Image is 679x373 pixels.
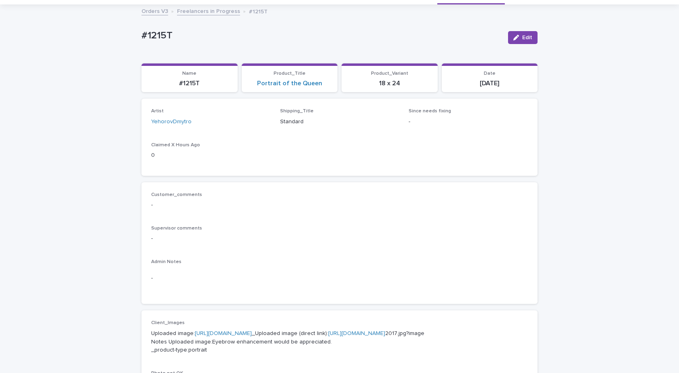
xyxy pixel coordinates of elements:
[249,6,268,15] p: #1215T
[280,118,399,126] p: Standard
[151,329,528,354] p: Uploaded image: _Uploaded image (direct link): 2017.jpg?image Notes Uploaded image:Eyebrow enhanc...
[409,118,528,126] p: -
[280,109,314,114] span: Shipping_Title
[146,80,233,87] p: #1215T
[484,71,496,76] span: Date
[195,331,252,336] a: [URL][DOMAIN_NAME]
[328,331,385,336] a: [URL][DOMAIN_NAME]
[151,234,528,243] p: -
[177,6,240,15] a: Freelancers in Progress
[257,80,322,87] a: Portrait of the Queen
[151,109,164,114] span: Artist
[151,192,202,197] span: Customer_comments
[151,226,202,231] span: Supervisor comments
[371,71,408,76] span: Product_Variant
[141,6,168,15] a: Orders V3
[151,151,270,160] p: 0
[151,201,528,209] p: -
[141,30,502,42] p: #1215T
[409,109,451,114] span: Since needs fixing
[151,118,192,126] a: YehorovDmytro
[508,31,538,44] button: Edit
[346,80,433,87] p: 18 x 24
[182,71,196,76] span: Name
[274,71,306,76] span: Product_Title
[151,274,528,282] p: -
[151,320,185,325] span: Client_Images
[151,259,181,264] span: Admin Notes
[522,35,532,40] span: Edit
[151,143,200,148] span: Claimed X Hours Ago
[447,80,533,87] p: [DATE]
